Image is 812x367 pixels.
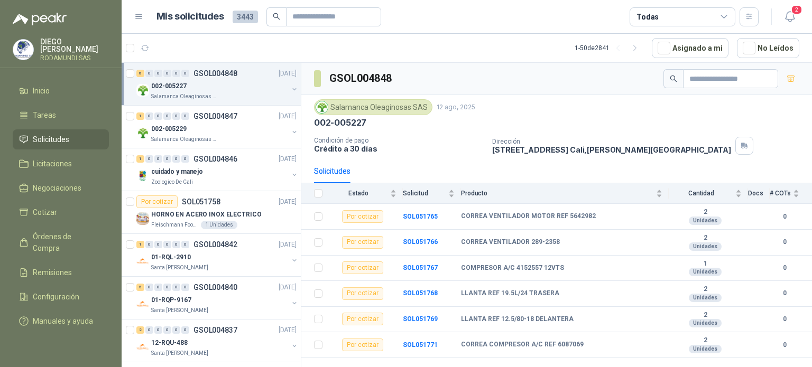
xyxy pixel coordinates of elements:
p: GSOL004842 [193,241,237,248]
p: Salamanca Oleaginosas SAS [151,135,218,144]
img: Company Logo [13,40,33,60]
div: 0 [172,241,180,248]
p: cuidado y manejo [151,167,203,177]
div: 0 [172,284,180,291]
div: 0 [145,241,153,248]
span: Solicitud [403,190,446,197]
b: LLANTA REF 19.5L/24 TRASERA [461,289,559,298]
a: SOL051765 [403,213,438,220]
img: Company Logo [136,341,149,353]
img: Logo peakr [13,13,67,25]
div: Por cotizar [136,195,178,208]
div: 0 [154,155,162,163]
b: 2 [669,234,742,242]
a: 2 0 0 0 0 0 GSOL004837[DATE] Company Logo12-RQU-488Santa [PERSON_NAME] [136,324,299,357]
a: 6 0 0 0 0 0 GSOL004848[DATE] Company Logo002-005227Salamanca Oleaginosas SAS [136,67,299,101]
a: SOL051769 [403,315,438,323]
span: 3443 [233,11,258,23]
div: 0 [154,112,162,120]
div: 0 [172,70,180,77]
div: Salamanca Oleaginosas SAS [314,99,432,115]
img: Company Logo [316,101,328,113]
a: SOL051767 [403,264,438,271]
div: 2 [136,326,144,334]
b: CORREA VENTILADOR MOTOR REF 5642982 [461,212,596,221]
p: [DATE] [279,111,297,121]
p: Dirección [492,138,731,145]
div: 0 [154,241,162,248]
div: 0 [172,155,180,163]
a: 1 0 0 0 0 0 GSOL004847[DATE] Company Logo002-005229Salamanca Oleaginosas SAS [136,110,299,144]
p: 01-RQP-9167 [151,295,191,305]
a: Configuración [13,287,109,307]
th: Estado [329,183,403,204]
div: 0 [181,155,189,163]
b: CORREA COMPRESOR A/C REF 6087069 [461,341,584,349]
button: Asignado a mi [652,38,728,58]
div: 0 [145,112,153,120]
p: DIEGO [PERSON_NAME] [40,38,109,53]
a: 1 0 0 0 0 0 GSOL004842[DATE] Company Logo01-RQL-2910Santa [PERSON_NAME] [136,238,299,272]
p: 002-005229 [151,124,187,134]
b: 1 [669,260,742,268]
div: Unidades [689,345,722,353]
th: Producto [461,183,669,204]
b: 0 [770,314,799,324]
img: Company Logo [136,170,149,182]
p: [DATE] [279,325,297,335]
p: Condición de pago [314,137,484,144]
a: SOL051771 [403,341,438,349]
span: 2 [791,5,802,15]
div: Por cotizar [342,313,383,325]
a: Cotizar [13,202,109,222]
b: 0 [770,288,799,298]
a: SOL051766 [403,238,438,246]
p: 002-005227 [314,117,366,128]
p: SOL051758 [182,198,220,205]
p: GSOL004837 [193,326,237,334]
p: [DATE] [279,154,297,164]
div: 1 [136,241,144,248]
b: 2 [669,311,742,319]
p: Santa [PERSON_NAME] [151,306,208,315]
p: 12 ago, 2025 [437,102,475,112]
div: 0 [154,70,162,77]
div: 0 [145,326,153,334]
div: Unidades [689,319,722,327]
img: Company Logo [136,84,149,97]
p: [STREET_ADDRESS] Cali , [PERSON_NAME][GEOGRAPHIC_DATA] [492,145,731,154]
div: 1 - 50 de 2841 [575,40,643,57]
p: Salamanca Oleaginosas SAS [151,92,218,101]
b: 0 [770,263,799,273]
p: [DATE] [279,69,297,79]
div: 0 [172,112,180,120]
p: [DATE] [279,283,297,293]
p: GSOL004846 [193,155,237,163]
div: 1 Unidades [201,221,237,229]
div: 0 [145,284,153,291]
div: 0 [181,284,189,291]
p: Fleischmann Foods S.A. [151,221,199,229]
img: Company Logo [136,212,149,225]
span: Órdenes de Compra [33,231,99,254]
div: 0 [145,155,153,163]
a: Por cotizarSOL051758[DATE] Company LogoHORNO EN ACERO INOX ELECTRICOFleischmann Foods S.A.1 Unidades [122,191,301,234]
th: Cantidad [669,183,748,204]
p: 01-RQL-2910 [151,252,191,262]
div: 0 [181,70,189,77]
a: 1 0 0 0 0 0 GSOL004846[DATE] Company Logocuidado y manejoZoologico De Cali [136,153,299,186]
span: Negociaciones [33,182,81,194]
div: Por cotizar [342,287,383,300]
a: SOL051768 [403,289,438,297]
b: 2 [669,336,742,345]
span: search [273,13,280,20]
span: Licitaciones [33,158,72,170]
a: Negociaciones [13,178,109,198]
div: 0 [181,112,189,120]
a: Remisiones [13,262,109,283]
div: 0 [163,241,171,248]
